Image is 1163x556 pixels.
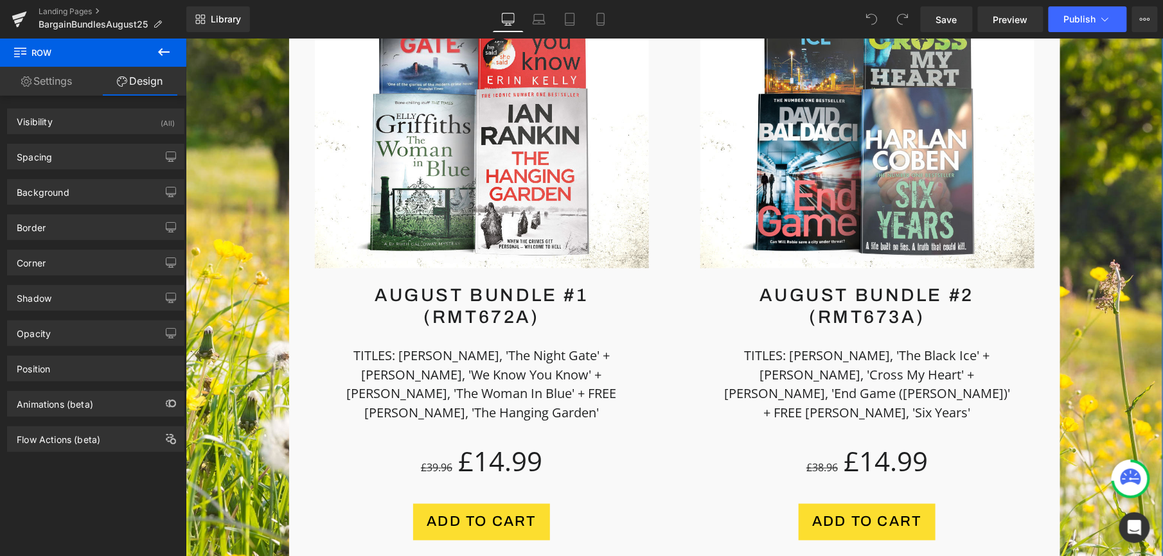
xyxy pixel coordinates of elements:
[859,6,885,32] button: Undo
[626,476,736,491] span: Add to Cart
[39,6,186,17] a: Landing Pages
[39,19,148,30] span: BargainBundlesAugust25
[493,6,524,32] a: Desktop
[534,308,830,385] p: TITLES: [PERSON_NAME], 'The Black Ice' + [PERSON_NAME], 'Cross My Heart' + [PERSON_NAME], 'End Ga...
[524,6,555,32] a: Laptop
[186,6,250,32] a: New Library
[272,402,357,444] span: £14.99
[17,286,51,304] div: Shadow
[13,39,141,67] span: Row
[613,465,749,502] button: Add to Cart
[515,246,849,289] a: August Bundle #2 (RMT673A)
[936,13,957,26] span: Save
[17,250,46,268] div: Corner
[17,109,53,127] div: Visibility
[241,476,350,491] span: Add to Cart
[1119,512,1150,543] div: Open Intercom Messenger
[17,144,52,162] div: Spacing
[129,246,463,289] a: August Bundle #1 (RMT672A)
[17,427,100,445] div: Flow Actions (beta)
[227,465,364,502] button: Add to Cart
[555,6,585,32] a: Tablet
[17,180,69,198] div: Background
[978,6,1043,32] a: Preview
[17,215,46,233] div: Border
[890,6,916,32] button: Redo
[585,6,616,32] a: Mobile
[993,13,1028,26] span: Preview
[17,356,50,374] div: Position
[235,422,267,437] span: £39.96
[658,402,742,444] span: £14.99
[1049,6,1127,32] button: Publish
[93,67,186,96] a: Design
[17,392,93,410] div: Animations (beta)
[621,422,652,437] span: £38.96
[148,308,444,385] p: TITLES: [PERSON_NAME], 'The Night Gate' + [PERSON_NAME], 'We Know You Know' + [PERSON_NAME], 'The...
[161,109,175,130] div: (All)
[1064,14,1096,24] span: Publish
[17,321,51,339] div: Opacity
[1132,6,1158,32] button: More
[211,13,241,25] span: Library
